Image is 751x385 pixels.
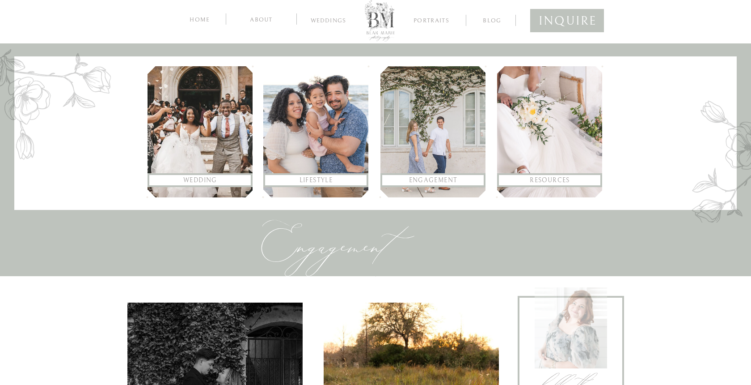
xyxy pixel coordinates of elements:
[165,230,485,246] h1: Engagement
[304,17,352,26] a: Weddings
[240,15,283,23] a: about
[188,15,212,23] a: home
[502,175,597,186] a: resources
[269,175,363,186] a: lifestyle
[475,16,510,24] a: blog
[410,17,453,26] a: Portraits
[153,175,248,186] a: Wedding
[539,10,595,28] a: inquire
[535,371,607,384] h2: hello there
[386,175,481,186] a: Engagement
